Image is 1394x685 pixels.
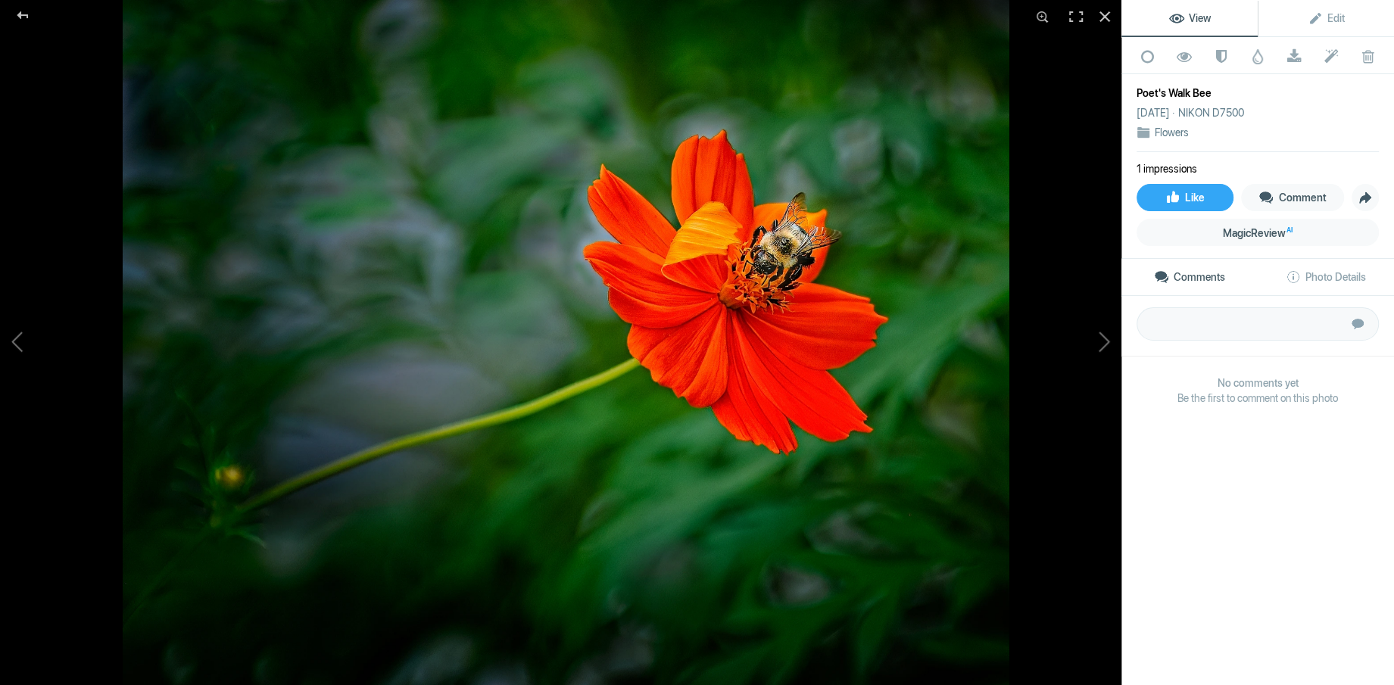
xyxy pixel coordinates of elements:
[1169,12,1211,24] span: View
[1341,307,1374,341] button: Submit
[1121,259,1258,295] a: Comments
[1137,375,1379,391] b: No comments yet
[1137,105,1178,120] div: [DATE]
[1154,271,1225,283] span: Comments
[1155,126,1189,139] a: Flowers
[1241,184,1345,211] a: Comment
[1165,191,1205,204] span: Like
[1286,271,1366,283] span: Photo Details
[1137,219,1379,246] a: MagicReviewAI
[1008,220,1121,466] button: Next (arrow right)
[1258,191,1326,204] span: Comment
[1137,161,1197,176] li: 1 impressions
[1286,223,1293,238] sup: AI
[1308,12,1345,24] span: Edit
[1137,86,1379,101] div: Poet's Walk Bee
[1352,184,1379,211] a: Share
[1137,391,1379,406] span: Be the first to comment on this photo
[1137,184,1233,211] a: Like
[1178,105,1244,120] div: NIKON D7500
[1258,259,1394,295] a: Photo Details
[1223,227,1293,239] span: MagicReview
[1352,185,1378,210] span: Share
